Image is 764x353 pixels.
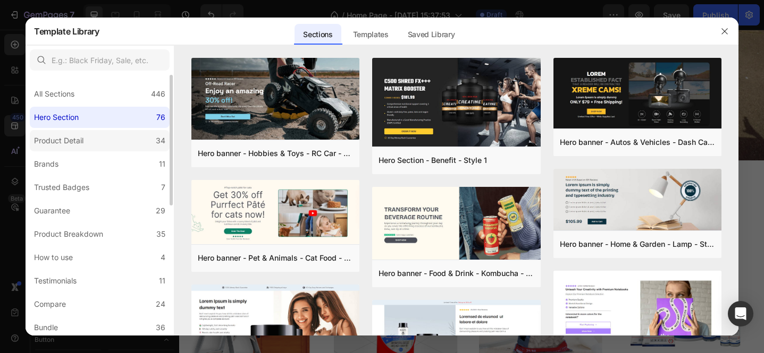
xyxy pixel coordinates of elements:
div: How to use [34,251,73,264]
img: hr1.png [372,58,540,149]
p: Enjoy a hefty 30% discount on a variety of stylish hat options! [12,18,254,29]
input: E.g.: Black Friday, Sale, etc. [30,49,170,71]
div: Hero banner - Autos & Vehicles - Dash Cam - Style 17 [560,136,715,149]
img: hr43.png [191,180,359,246]
div: Compare [34,298,66,311]
div: 35 [156,228,165,240]
div: Sections [295,24,341,45]
div: Trusted Badges [34,181,89,194]
div: Product Breakdown [34,228,103,240]
div: Saved Library [399,24,464,45]
div: 76 [156,111,165,124]
div: Hero banner - Hobbies & Toys - RC Car - Style 40 [198,147,353,160]
div: Hero Section - Benefit - Style 1 [379,154,487,167]
div: 36 [156,321,165,334]
div: Product Detail [34,134,83,147]
div: Templates [345,24,397,45]
img: hr17.png [553,58,721,130]
div: Brands [34,158,58,170]
div: Testimonials [34,274,77,287]
div: Hero banner - Food & Drink - Kombucha - Style 33 [379,267,534,280]
div: 34 [156,134,165,147]
div: Open Intercom Messenger [728,301,753,326]
h2: Template Library [34,18,99,45]
div: Hero banner - Home & Garden - Lamp - Style 47 [560,238,715,251]
a: Explore Now [53,42,213,66]
div: Hero banner - Pet & Animals - Cat Food - Style 43 [198,252,353,264]
img: hr47.png [553,169,721,232]
div: 4 [161,251,165,264]
p: Explore Now [107,49,159,60]
p: 30-day money-back guarantee included [77,75,202,84]
div: Guarantee [34,204,70,217]
div: 11 [159,158,165,170]
img: hr33.png [372,187,540,262]
div: Hero Section [34,111,79,124]
div: 24 [156,298,165,311]
h2: popular [11,185,627,215]
img: hr40.png [191,58,359,142]
div: 446 [151,88,165,100]
div: All Sections [34,88,74,100]
div: Bundle [34,321,58,334]
div: 7 [161,181,165,194]
div: 29 [156,204,165,217]
div: 11 [159,274,165,287]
